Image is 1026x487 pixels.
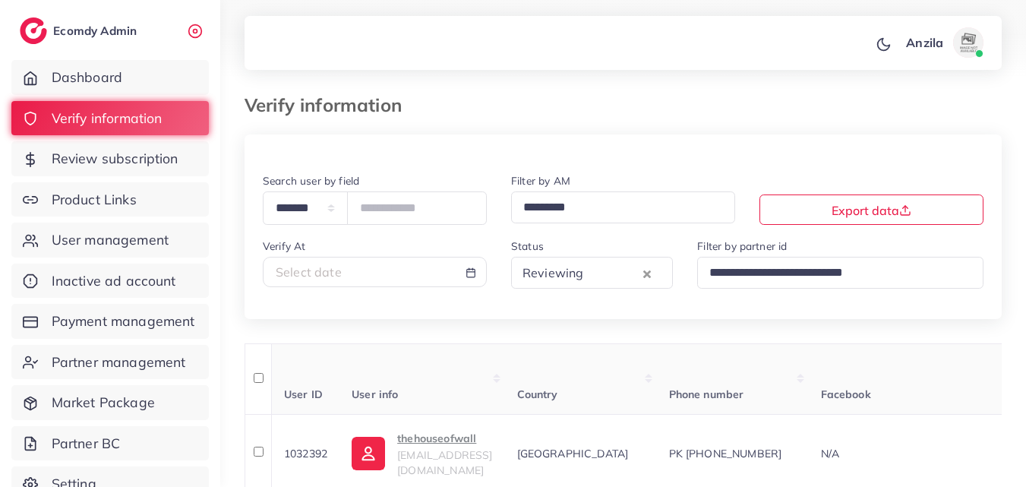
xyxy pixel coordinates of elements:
span: Partner BC [52,434,121,454]
span: Inactive ad account [52,271,176,291]
span: Phone number [669,387,744,401]
h3: Verify information [245,94,414,116]
a: Partner BC [11,426,209,461]
span: Payment management [52,311,195,331]
span: PK [PHONE_NUMBER] [669,447,782,460]
a: Partner management [11,345,209,380]
button: Export data [759,194,983,225]
span: Market Package [52,393,155,413]
span: [GEOGRAPHIC_DATA] [517,447,629,460]
a: logoEcomdy Admin [20,17,140,44]
img: logo [20,17,47,44]
label: Filter by partner id [697,239,787,254]
a: Dashboard [11,60,209,95]
img: avatar [953,27,983,58]
a: Anzilaavatar [898,27,990,58]
img: ic-user-info.36bf1079.svg [352,437,385,470]
a: Inactive ad account [11,264,209,299]
div: Search for option [511,191,735,223]
input: Search for option [518,196,715,220]
div: Search for option [511,257,673,288]
span: Facebook [821,387,871,401]
label: Filter by AM [511,173,570,188]
a: Product Links [11,182,209,217]
div: Search for option [697,257,983,288]
span: Product Links [52,190,137,210]
span: Dashboard [52,68,122,87]
span: Select date [276,264,342,280]
a: Payment management [11,304,209,339]
span: Verify information [52,109,163,128]
span: 1032392 [284,447,327,460]
span: User info [352,387,398,401]
a: User management [11,223,209,258]
input: Search for option [704,261,964,285]
label: Verify At [263,239,305,254]
span: User ID [284,387,323,401]
span: N/A [821,447,839,460]
p: Anzila [906,33,943,52]
p: thehouseofwall [397,429,492,447]
span: Reviewing [519,262,586,285]
span: Export data [832,203,911,218]
input: Search for option [588,261,639,285]
a: Market Package [11,385,209,420]
label: Status [511,239,544,254]
h2: Ecomdy Admin [53,24,140,38]
a: Review subscription [11,141,209,176]
a: Verify information [11,101,209,136]
span: [EMAIL_ADDRESS][DOMAIN_NAME] [397,448,492,477]
span: Review subscription [52,149,178,169]
span: Partner management [52,353,186,372]
button: Clear Selected [643,264,651,282]
span: User management [52,230,169,250]
label: Search user by field [263,173,359,188]
span: Country [517,387,558,401]
a: thehouseofwall[EMAIL_ADDRESS][DOMAIN_NAME] [352,429,492,479]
